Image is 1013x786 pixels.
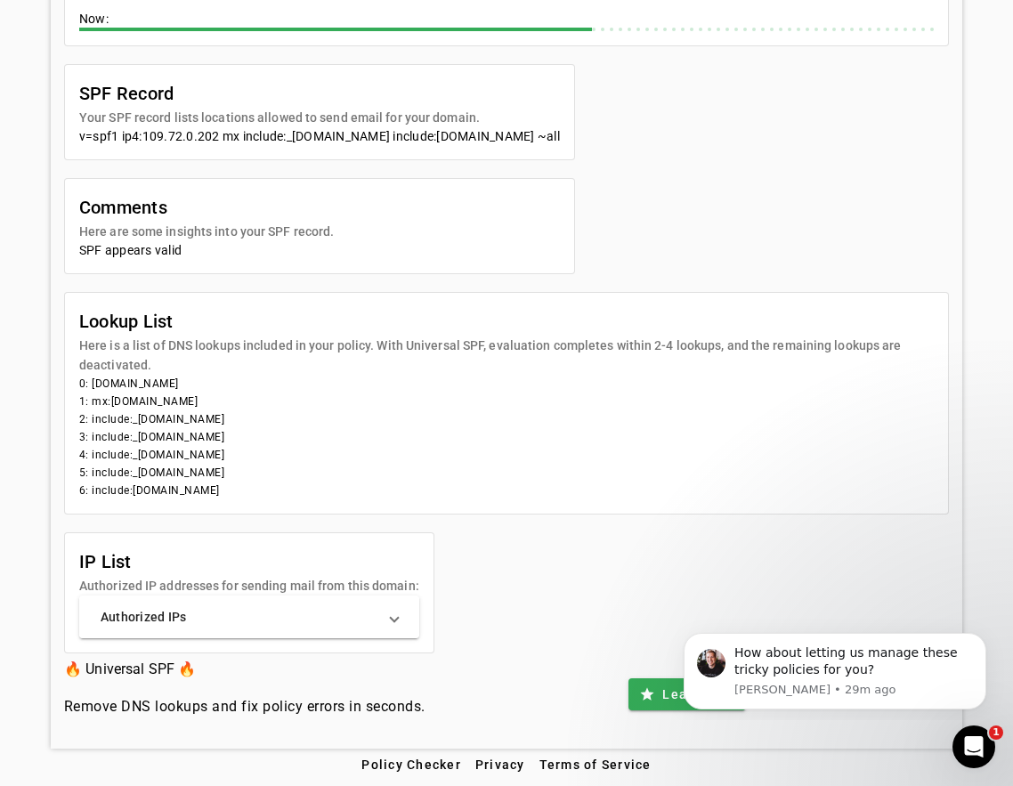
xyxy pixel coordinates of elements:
button: Learn how [628,678,745,710]
li: 2: include:_[DOMAIN_NAME] [79,410,934,428]
li: 5: include:_[DOMAIN_NAME] [79,464,934,482]
button: Policy Checker [354,749,468,781]
li: 4: include:_[DOMAIN_NAME] [79,446,934,464]
mat-card-subtitle: Here is a list of DNS lookups included in your policy. With Universal SPF, evaluation completes w... [79,336,934,375]
button: Privacy [468,749,532,781]
span: Policy Checker [361,758,461,772]
span: 1 [989,725,1003,740]
li: 3: include:_[DOMAIN_NAME] [79,428,934,446]
div: v=spf1 ip4:109.72.0.202 mx include:_[DOMAIN_NAME] include:[DOMAIN_NAME] ~all [79,127,560,145]
mat-panel-title: Authorized IPs [101,608,377,626]
mat-card-subtitle: Your SPF record lists locations allowed to send email for your domain. [79,108,480,127]
mat-card-title: Comments [79,193,334,222]
div: SPF appears valid [79,241,560,259]
mat-card-subtitle: Authorized IP addresses for sending mail from this domain: [79,576,419,596]
mat-card-title: Lookup List [79,307,934,336]
iframe: Intercom notifications message [657,617,1013,720]
div: Now: [79,10,934,31]
li: 6: include:[DOMAIN_NAME] [79,482,934,499]
li: 1: mx:[DOMAIN_NAME] [79,393,934,410]
mat-card-title: IP List [79,547,419,576]
mat-card-title: SPF Record [79,79,480,108]
mat-card-subtitle: Here are some insights into your SPF record. [79,222,334,241]
li: 0: [DOMAIN_NAME] [79,375,934,393]
iframe: Intercom live chat [952,725,995,768]
span: Privacy [475,758,525,772]
h4: Remove DNS lookups and fix policy errors in seconds. [64,696,425,717]
button: Terms of Service [532,749,659,781]
span: Terms of Service [539,758,652,772]
h3: 🔥 Universal SPF 🔥 [64,657,425,682]
mat-expansion-panel-header: Authorized IPs [79,596,419,638]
